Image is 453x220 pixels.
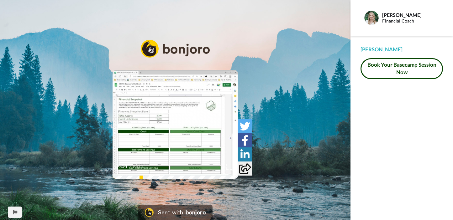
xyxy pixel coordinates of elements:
button: Book Your Basecamp Session Now [361,58,443,79]
img: Bonjoro Logo [145,208,154,217]
span: 3:49 [117,163,128,171]
div: [PERSON_NAME] [382,12,443,18]
div: Financial Coach [382,18,443,24]
div: Sent with [158,210,183,215]
img: logo_full.png [141,40,210,58]
img: Full screen [226,164,232,170]
div: [PERSON_NAME] [361,46,443,53]
span: / [129,163,131,171]
a: Bonjoro LogoSent withbonjoro [138,205,213,220]
span: 6:02 [133,163,144,171]
img: Profile Image [364,10,379,25]
div: bonjoro [186,210,206,215]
